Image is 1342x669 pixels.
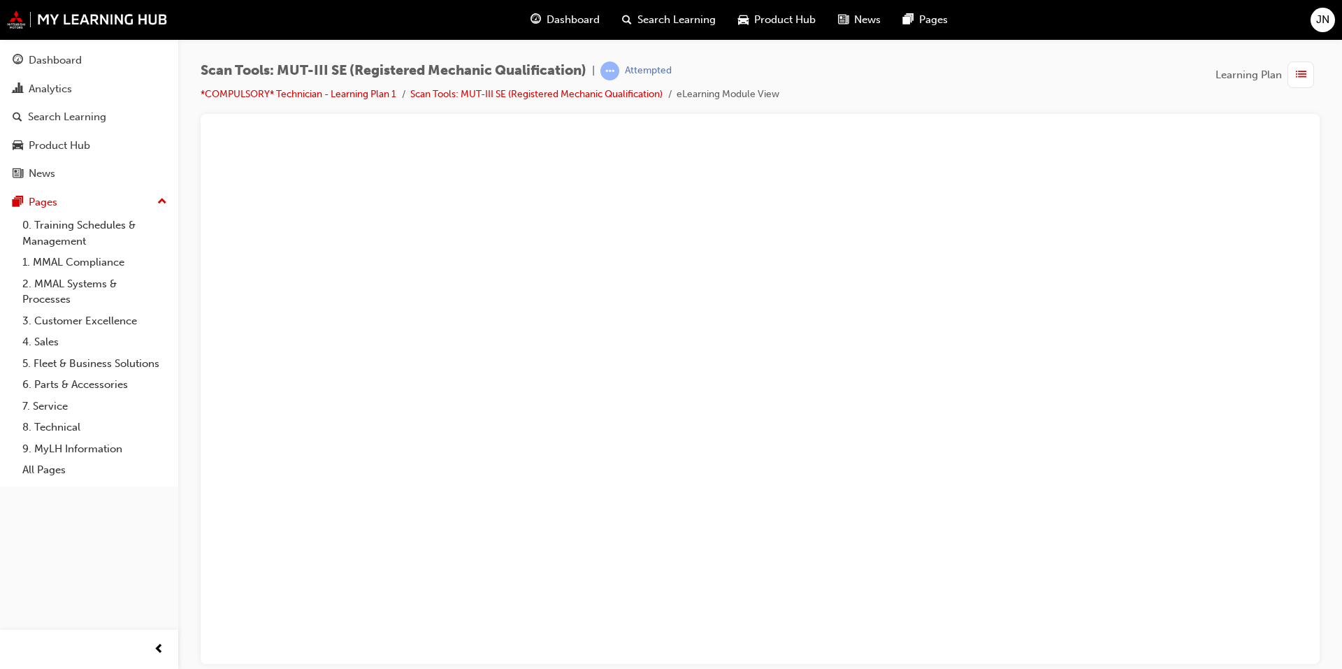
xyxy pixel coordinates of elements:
a: 2. MMAL Systems & Processes [17,273,173,310]
a: Product Hub [6,133,173,159]
span: search-icon [13,111,22,124]
a: 5. Fleet & Business Solutions [17,353,173,375]
a: search-iconSearch Learning [611,6,727,34]
button: Learning Plan [1215,62,1320,88]
div: Analytics [29,81,72,97]
span: chart-icon [13,83,23,96]
div: Attempted [625,64,672,78]
button: DashboardAnalyticsSearch LearningProduct HubNews [6,45,173,189]
div: Product Hub [29,138,90,154]
a: 8. Technical [17,417,173,438]
div: Pages [29,194,57,210]
span: pages-icon [13,196,23,209]
a: All Pages [17,459,173,481]
div: Search Learning [28,109,106,125]
a: 0. Training Schedules & Management [17,215,173,252]
button: Pages [6,189,173,215]
a: 4. Sales [17,331,173,353]
a: News [6,161,173,187]
span: car-icon [13,140,23,152]
span: car-icon [738,11,749,29]
a: 1. MMAL Compliance [17,252,173,273]
span: news-icon [13,168,23,180]
a: car-iconProduct Hub [727,6,827,34]
span: | [592,63,595,79]
span: News [854,12,881,28]
a: 6. Parts & Accessories [17,374,173,396]
a: pages-iconPages [892,6,959,34]
a: Dashboard [6,48,173,73]
button: JN [1311,8,1335,32]
span: news-icon [838,11,849,29]
span: JN [1316,12,1329,28]
a: 7. Service [17,396,173,417]
span: pages-icon [903,11,914,29]
span: learningRecordVerb_ATTEMPT-icon [600,62,619,80]
span: Product Hub [754,12,816,28]
span: guage-icon [531,11,541,29]
span: Scan Tools: MUT-III SE (Registered Mechanic Qualification) [201,63,586,79]
a: Search Learning [6,104,173,130]
span: list-icon [1296,66,1306,84]
a: guage-iconDashboard [519,6,611,34]
a: *COMPULSORY* Technician - Learning Plan 1 [201,88,396,100]
a: 3. Customer Excellence [17,310,173,332]
img: mmal [7,10,168,29]
li: eLearning Module View [677,87,779,103]
div: News [29,166,55,182]
span: up-icon [157,193,167,211]
div: Dashboard [29,52,82,69]
span: Pages [919,12,948,28]
a: Scan Tools: MUT-III SE (Registered Mechanic Qualification) [410,88,663,100]
span: guage-icon [13,55,23,67]
a: Analytics [6,76,173,102]
a: 9. MyLH Information [17,438,173,460]
span: Search Learning [637,12,716,28]
span: Dashboard [547,12,600,28]
span: Learning Plan [1215,67,1282,83]
span: prev-icon [154,641,164,659]
a: news-iconNews [827,6,892,34]
span: search-icon [622,11,632,29]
